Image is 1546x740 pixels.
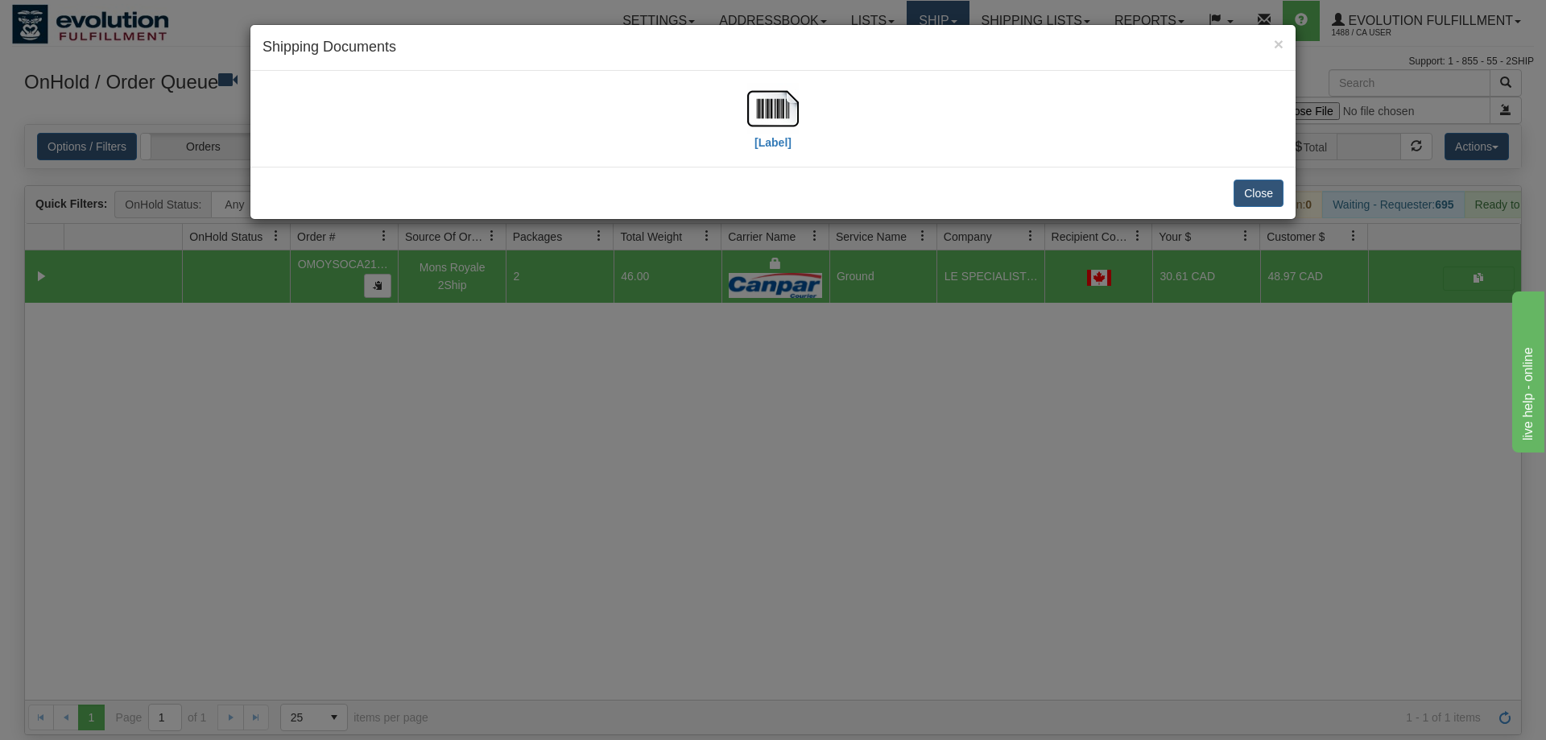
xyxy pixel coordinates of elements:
div: live help - online [12,10,149,29]
a: [Label] [747,101,799,148]
button: Close [1234,180,1284,207]
button: Close [1274,35,1284,52]
img: barcode.jpg [747,83,799,134]
h4: Shipping Documents [262,37,1284,58]
span: × [1274,35,1284,53]
iframe: chat widget [1509,287,1544,452]
label: [Label] [754,134,792,151]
